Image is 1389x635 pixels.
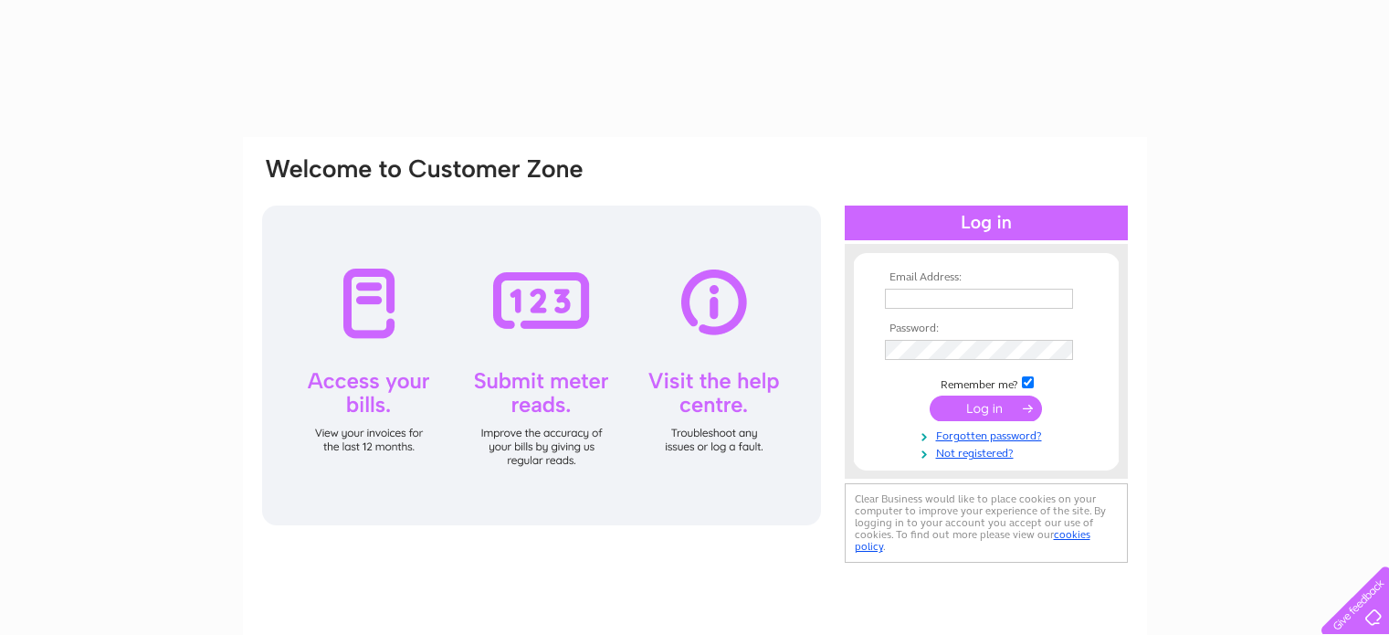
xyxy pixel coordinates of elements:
th: Password: [880,323,1092,335]
a: cookies policy [855,528,1090,553]
td: Remember me? [880,374,1092,392]
div: Clear Business would like to place cookies on your computer to improve your experience of the sit... [845,483,1128,563]
a: Forgotten password? [885,426,1092,443]
a: Not registered? [885,443,1092,460]
th: Email Address: [880,271,1092,284]
input: Submit [930,396,1042,421]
